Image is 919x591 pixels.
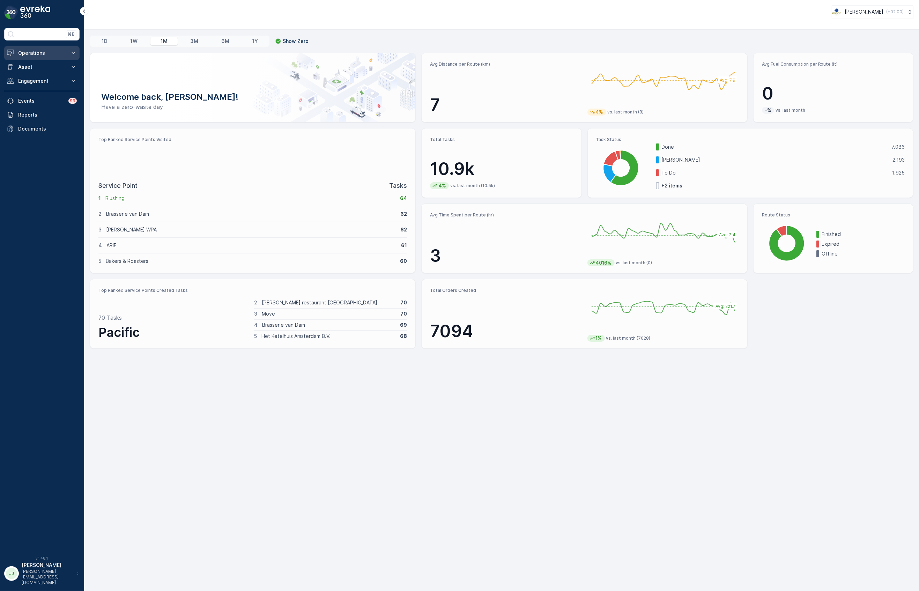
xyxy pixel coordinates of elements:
p: 70 [400,299,407,306]
p: 70 Tasks [98,313,122,322]
p: vs. last month (8) [608,109,644,115]
p: Events [18,97,64,104]
p: 4016% [595,259,613,266]
button: Asset [4,60,80,74]
p: [PERSON_NAME] restaurant [GEOGRAPHIC_DATA] [262,299,396,306]
p: Have a zero-waste day [101,103,404,111]
p: 4 [254,322,258,328]
p: 5 [254,333,257,340]
p: 1D [102,38,108,45]
p: Top Ranked Service Points Created Tasks [98,288,407,293]
p: 1M [161,38,168,45]
p: Move [262,310,396,317]
p: 2 [254,299,257,306]
a: Events99 [4,94,80,108]
p: Done [662,143,887,150]
p: 10.9k [430,158,573,179]
p: Blushing [105,195,395,202]
p: 7 [430,95,581,116]
p: vs. last month [776,108,805,113]
button: JJ[PERSON_NAME][PERSON_NAME][EMAIL_ADDRESS][DOMAIN_NAME] [4,562,80,585]
p: ( +02:00 ) [886,9,904,15]
p: ⌘B [68,31,75,37]
p: Asset [18,64,66,71]
p: vs. last month (0) [616,260,652,266]
p: 64 [400,195,407,202]
p: 61 [401,242,407,249]
p: Show Zero [283,38,309,45]
p: Operations [18,50,66,57]
p: Avg Fuel Consumption per Route (lt) [762,61,905,67]
p: 1W [130,38,138,45]
button: Engagement [4,74,80,88]
p: Brasserie van Dam [262,322,395,328]
p: 3 [430,245,581,266]
p: 3 [98,226,102,233]
p: 7.086 [891,143,905,150]
p: Expired [822,241,905,248]
p: Documents [18,125,77,132]
p: To Do [662,169,888,176]
p: Engagement [18,77,66,84]
button: [PERSON_NAME](+02:00) [832,6,913,18]
p: 60 [400,258,407,265]
p: Offline [822,250,905,257]
span: Pacific [98,325,140,340]
div: JJ [6,568,17,579]
p: [PERSON_NAME] [845,8,883,15]
p: [PERSON_NAME] [662,156,888,163]
p: [PERSON_NAME] [22,562,73,569]
p: 4% [438,182,447,189]
p: vs. last month (10.5k) [450,183,495,189]
p: 1 [98,195,101,202]
a: Reports [4,108,80,122]
p: Het Ketelhuis Amsterdam B.V. [261,333,395,340]
p: Route Status [762,212,905,218]
p: [PERSON_NAME] WPA [106,226,396,233]
p: Total Tasks [430,137,573,142]
p: 1.925 [892,169,905,176]
p: Bakers & Roasters [106,258,395,265]
p: 2 [98,210,102,217]
p: Service Point [98,181,138,191]
span: v 1.48.1 [4,556,80,560]
p: 2.193 [892,156,905,163]
p: 3M [190,38,198,45]
img: logo_dark-DEwI_e13.png [20,6,50,20]
p: 3 [254,310,257,317]
p: 62 [400,226,407,233]
p: 7094 [430,321,581,342]
p: -% [764,107,772,114]
p: Reports [18,111,77,118]
p: Top Ranked Service Points Visited [98,137,407,142]
p: Total Orders Created [430,288,581,293]
img: basis-logo_rgb2x.png [832,8,842,16]
p: [PERSON_NAME][EMAIL_ADDRESS][DOMAIN_NAME] [22,569,73,585]
p: 4 [98,242,102,249]
p: Task Status [596,137,905,142]
p: 6M [221,38,229,45]
p: 69 [400,322,407,328]
p: Brasserie van Dam [106,210,396,217]
p: 62 [400,210,407,217]
img: logo [4,6,18,20]
p: 0 [762,83,905,104]
button: Operations [4,46,80,60]
p: 5 [98,258,101,265]
p: 4% [595,109,604,116]
p: Finished [822,231,905,238]
p: 70 [400,310,407,317]
p: vs. last month (7028) [606,335,651,341]
p: 99 [70,98,75,104]
p: 68 [400,333,407,340]
p: Tasks [389,181,407,191]
p: Welcome back, [PERSON_NAME]! [101,91,404,103]
a: Documents [4,122,80,136]
p: Avg Time Spent per Route (hr) [430,212,581,218]
p: 1Y [252,38,258,45]
p: Avg Distance per Route (km) [430,61,581,67]
p: + 2 items [662,182,683,189]
p: 1% [595,335,603,342]
p: ARIE [106,242,396,249]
